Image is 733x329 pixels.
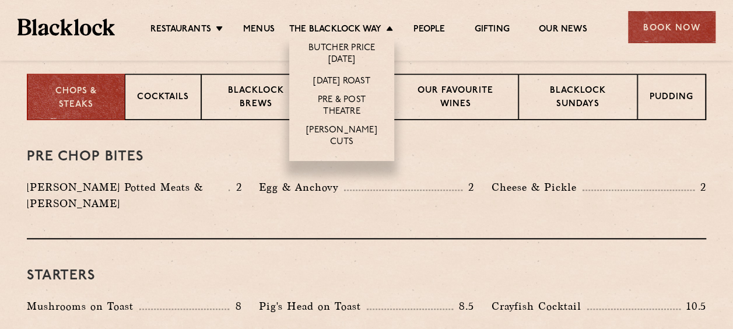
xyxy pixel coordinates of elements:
p: Egg & Anchovy [259,179,344,195]
p: 8 [229,299,241,314]
p: 2 [462,180,474,195]
h3: Pre Chop Bites [27,149,706,164]
a: Restaurants [150,24,211,37]
div: Book Now [628,11,716,43]
p: Our favourite wines [405,85,506,112]
p: Cocktails [137,91,189,106]
a: Menus [243,24,275,37]
p: Crayfish Cocktail [492,298,587,314]
p: 10.5 [681,299,706,314]
img: BL_Textured_Logo-footer-cropped.svg [17,19,115,35]
a: People [413,24,445,37]
p: Chops & Steaks [40,85,113,111]
p: Pig's Head on Toast [259,298,367,314]
p: Mushrooms on Toast [27,298,139,314]
p: Blacklock Sundays [531,85,625,112]
a: The Blacklock Way [289,24,381,37]
p: [PERSON_NAME] Potted Meats & [PERSON_NAME] [27,179,229,212]
p: 8.5 [453,299,474,314]
a: [PERSON_NAME] Cuts [301,125,383,149]
p: Blacklock Brews [213,85,299,112]
p: 2 [230,180,241,195]
a: Gifting [474,24,509,37]
a: Butcher Price [DATE] [301,43,383,67]
p: Pudding [650,91,693,106]
p: 2 [695,180,706,195]
p: Cheese & Pickle [492,179,583,195]
a: Our News [539,24,587,37]
a: Pre & Post Theatre [301,94,383,119]
a: [DATE] Roast [313,76,370,89]
h3: Starters [27,268,706,283]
